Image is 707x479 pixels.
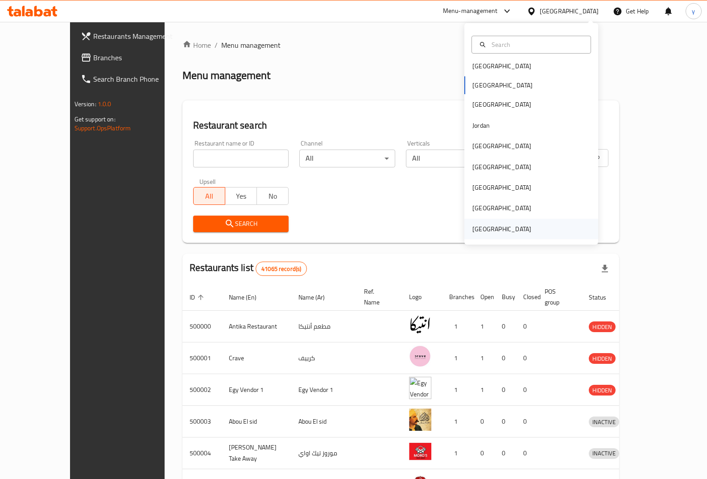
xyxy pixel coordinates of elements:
[298,292,336,303] span: Name (Ar)
[516,374,537,406] td: 0
[516,342,537,374] td: 0
[442,406,473,437] td: 1
[291,406,357,437] td: Abou El sid
[74,68,188,90] a: Search Branch Phone
[225,187,257,205] button: Yes
[200,218,282,229] span: Search
[589,322,616,332] span: HIDDEN
[442,311,473,342] td: 1
[516,406,537,437] td: 0
[473,374,495,406] td: 1
[402,283,442,311] th: Logo
[199,178,216,184] label: Upsell
[409,345,431,367] img: Crave
[692,6,695,16] span: y
[472,121,490,130] div: Jordan
[364,286,391,308] span: Ref. Name
[197,190,222,203] span: All
[190,292,207,303] span: ID
[495,437,516,469] td: 0
[488,40,585,50] input: Search
[545,286,571,308] span: POS group
[409,408,431,431] img: Abou El sid
[442,374,473,406] td: 1
[182,374,222,406] td: 500002
[589,354,616,364] span: HIDDEN
[594,258,616,279] div: Export file
[495,374,516,406] td: 0
[495,311,516,342] td: 0
[409,313,431,336] img: Antika Restaurant
[260,190,285,203] span: No
[516,311,537,342] td: 0
[222,342,291,374] td: Crave
[93,74,181,84] span: Search Branch Phone
[589,417,619,427] div: INACTIVE
[193,187,225,205] button: All
[291,374,357,406] td: Egy Vendor 1
[229,292,268,303] span: Name (En)
[256,262,307,276] div: Total records count
[473,342,495,374] td: 1
[473,311,495,342] td: 1
[222,374,291,406] td: Egy Vendor 1
[256,265,306,273] span: 41065 record(s)
[589,321,616,332] div: HIDDEN
[409,440,431,462] img: Moro's Take Away
[472,61,531,71] div: [GEOGRAPHIC_DATA]
[516,283,537,311] th: Closed
[589,353,616,364] div: HIDDEN
[409,377,431,399] img: Egy Vendor 1
[472,203,531,213] div: [GEOGRAPHIC_DATA]
[182,342,222,374] td: 500001
[516,437,537,469] td: 0
[193,216,289,232] button: Search
[291,437,357,469] td: موروز تيك اواي
[443,6,498,17] div: Menu-management
[182,437,222,469] td: 500004
[589,417,619,427] span: INACTIVE
[182,406,222,437] td: 500003
[442,437,473,469] td: 1
[589,292,618,303] span: Status
[193,119,609,132] h2: Restaurant search
[74,98,96,110] span: Version:
[229,190,253,203] span: Yes
[193,150,289,167] input: Search for restaurant name or ID..
[222,311,291,342] td: Antika Restaurant
[495,406,516,437] td: 0
[589,448,619,459] div: INACTIVE
[589,385,616,396] span: HIDDEN
[256,187,289,205] button: No
[406,150,502,167] div: All
[442,283,473,311] th: Branches
[540,6,599,16] div: [GEOGRAPHIC_DATA]
[291,311,357,342] td: مطعم أنتيكا
[222,437,291,469] td: [PERSON_NAME] Take Away
[182,311,222,342] td: 500000
[93,31,181,42] span: Restaurants Management
[472,100,531,109] div: [GEOGRAPHIC_DATA]
[182,40,620,50] nav: breadcrumb
[190,261,307,276] h2: Restaurants list
[74,47,188,68] a: Branches
[495,283,516,311] th: Busy
[495,342,516,374] td: 0
[473,437,495,469] td: 0
[442,342,473,374] td: 1
[182,68,270,83] h2: Menu management
[221,40,281,50] span: Menu management
[182,40,211,50] a: Home
[473,406,495,437] td: 0
[215,40,218,50] li: /
[74,113,116,125] span: Get support on:
[472,141,531,151] div: [GEOGRAPHIC_DATA]
[472,162,531,172] div: [GEOGRAPHIC_DATA]
[291,342,357,374] td: كرييف
[299,150,395,167] div: All
[74,122,131,134] a: Support.OpsPlatform
[472,183,531,192] div: [GEOGRAPHIC_DATA]
[98,98,112,110] span: 1.0.0
[222,406,291,437] td: Abou El sid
